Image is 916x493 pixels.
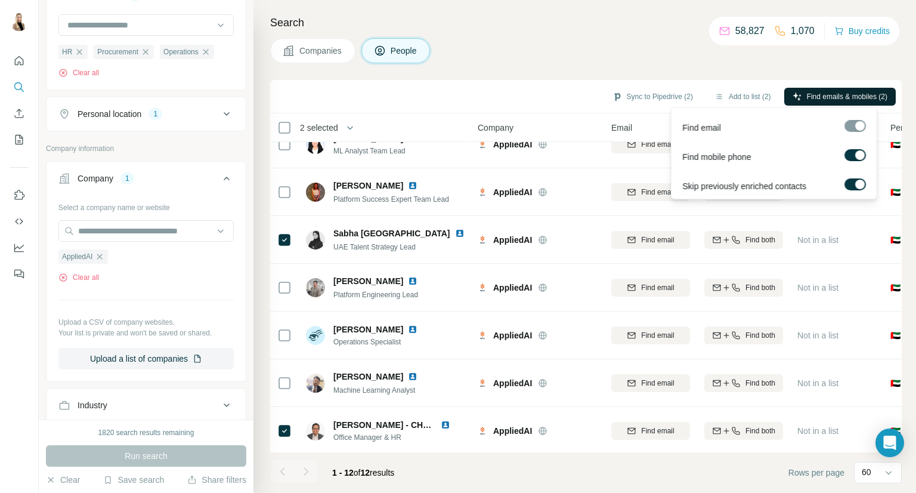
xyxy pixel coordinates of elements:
[797,283,838,292] span: Not in a list
[270,14,902,31] h4: Search
[478,378,487,388] img: Logo of AppliedAI
[187,474,246,486] button: Share filters
[704,279,783,297] button: Find both
[333,146,432,156] span: ML Analyst Team Lead
[797,426,838,436] span: Not in a list
[306,326,325,345] img: Avatar
[797,235,838,245] span: Not in a list
[306,183,325,202] img: Avatar
[306,374,325,393] img: Avatar
[890,329,900,341] span: 🇦🇪
[10,50,29,72] button: Quick start
[682,180,806,192] span: Skip previously enriched contacts
[791,24,815,38] p: 1,070
[333,243,416,251] span: UAE Talent Strategy Lead
[408,181,417,190] img: LinkedIn logo
[682,122,721,134] span: Find email
[641,235,674,245] span: Find email
[62,251,92,262] span: AppliedAI
[333,371,403,383] span: [PERSON_NAME]
[706,88,779,106] button: Add to list (2)
[306,230,325,249] img: Avatar
[333,291,418,299] span: Platform Engineering Lead
[163,47,199,57] span: Operations
[478,426,487,436] img: Logo of AppliedAI
[333,180,403,192] span: [PERSON_NAME]
[478,122,513,134] span: Company
[58,348,234,369] button: Upload a list of companies
[62,47,72,57] span: HR
[47,164,246,198] button: Company1
[58,328,234,338] p: Your list is private and won't be saved or shared.
[704,374,783,392] button: Find both
[408,325,417,334] img: LinkedIn logo
[890,282,900,294] span: 🇦🇪
[493,186,532,198] span: AppliedAI
[300,122,338,134] span: 2 selected
[478,283,487,292] img: Logo of AppliedAI
[333,386,415,395] span: Machine Learning Analyst
[391,45,418,57] span: People
[890,186,900,198] span: 🇦🇪
[306,421,325,440] img: Avatar
[704,326,783,344] button: Find both
[98,427,194,438] div: 1820 search results remaining
[493,377,532,389] span: AppliedAI
[890,377,900,389] span: 🇦🇪
[735,24,765,38] p: 58,827
[332,468,394,477] span: results
[611,326,690,344] button: Find email
[641,187,674,198] span: Find email
[10,103,29,124] button: Enrich CSV
[78,108,141,120] div: Personal location
[333,275,403,287] span: [PERSON_NAME]
[10,237,29,258] button: Dashboard
[797,331,838,340] span: Not in a list
[333,227,450,239] span: Sabha [GEOGRAPHIC_DATA]
[807,91,887,102] span: Find emails & mobiles (2)
[46,143,246,154] p: Company information
[78,399,107,411] div: Industry
[58,272,99,283] button: Clear all
[890,425,900,437] span: 🇦🇪
[611,183,690,201] button: Find email
[78,172,113,184] div: Company
[361,468,370,477] span: 12
[333,323,403,335] span: [PERSON_NAME]
[103,474,164,486] button: Save search
[46,474,80,486] button: Clear
[10,184,29,206] button: Use Surfe on LinkedIn
[493,234,532,246] span: AppliedAI
[604,88,701,106] button: Sync to Pipedrive (2)
[682,151,751,163] span: Find mobile phone
[641,426,674,436] span: Find email
[611,122,632,134] span: Email
[148,109,162,119] div: 1
[47,100,246,128] button: Personal location1
[745,426,775,436] span: Find both
[10,211,29,232] button: Use Surfe API
[58,317,234,328] p: Upload a CSV of company websites.
[641,282,674,293] span: Find email
[332,468,354,477] span: 1 - 12
[611,135,690,153] button: Find email
[408,372,417,381] img: LinkedIn logo
[10,76,29,98] button: Search
[704,422,783,440] button: Find both
[611,374,690,392] button: Find email
[354,468,361,477] span: of
[120,173,134,184] div: 1
[10,12,29,31] img: Avatar
[745,330,775,341] span: Find both
[58,67,99,78] button: Clear all
[493,138,532,150] span: AppliedAI
[611,422,690,440] button: Find email
[641,378,674,389] span: Find email
[306,278,325,297] img: Avatar
[333,195,449,204] span: Platform Success Expert Team Lead
[641,330,674,341] span: Find email
[797,378,838,388] span: Not in a list
[834,23,890,39] button: Buy credits
[333,420,463,430] span: [PERSON_NAME] - CHRP, CHRM
[47,391,246,420] button: Industry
